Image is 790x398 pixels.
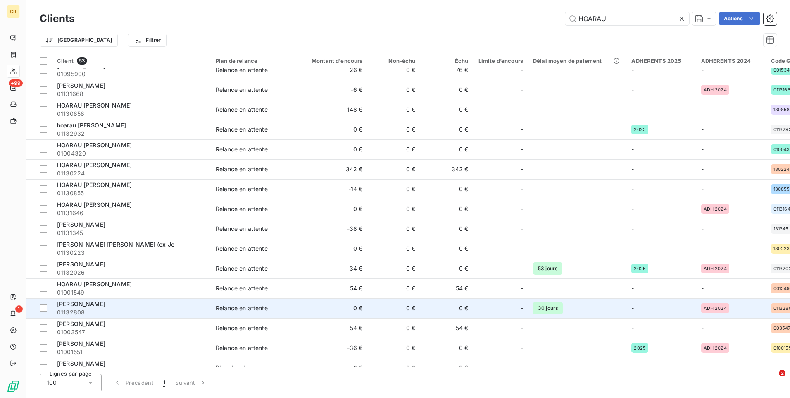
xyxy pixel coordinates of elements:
span: - [701,364,704,371]
span: 001549 [773,286,790,291]
h3: Clients [40,11,74,26]
div: Relance en attente [216,304,268,312]
span: - [631,205,634,212]
span: - [631,324,634,331]
span: - [521,125,523,134]
span: 01130223 [57,249,206,257]
td: 0 € [368,80,421,100]
td: 54 € [421,318,474,338]
td: 0 € [368,318,421,338]
td: 0 € [421,80,474,100]
span: 01130855 [57,189,206,197]
span: - [771,364,773,371]
span: 01001549 [57,288,206,297]
span: 01130224 [57,169,206,177]
div: Plan de relance [216,58,292,64]
td: 0 € [421,239,474,259]
span: - [701,66,704,73]
div: Relance en attente [216,205,268,213]
div: ADHERENTS 2024 [701,58,761,64]
td: 0 € [421,219,474,239]
div: Relance en attente [216,185,268,193]
img: Logo LeanPay [7,380,20,393]
button: 1 [158,374,170,391]
td: 54 € [297,278,368,298]
td: -148 € [297,100,368,120]
div: GR [7,5,20,18]
span: 2025 [634,266,646,271]
span: - [701,324,704,331]
span: 1 [163,379,165,387]
span: [PERSON_NAME] [57,360,105,367]
span: - [631,66,634,73]
td: 0 € [368,60,421,80]
div: Relance en attente [216,165,268,173]
span: 130223 [773,246,790,251]
td: 26 € [297,60,368,80]
span: - [701,245,704,252]
span: - [631,225,634,232]
span: - [521,304,523,312]
td: 0 € [368,159,421,179]
div: Relance en attente [216,245,268,253]
div: Échu [426,58,469,64]
span: [PERSON_NAME] [57,82,105,89]
span: [PERSON_NAME] [57,320,105,327]
span: ADH 2024 [704,87,727,92]
span: - [701,146,704,153]
span: HOARAU [PERSON_NAME] [57,102,132,109]
button: Filtrer [128,34,166,47]
div: Plan de relance [216,364,258,372]
td: 0 € [368,219,421,239]
span: 1 [15,305,23,313]
button: Suivant [170,374,212,391]
span: - [521,105,523,114]
span: 01004320 [57,149,206,158]
button: Actions [719,12,760,25]
span: - [521,66,523,74]
td: 54 € [421,278,474,298]
td: 0 € [368,259,421,278]
span: - [631,86,634,93]
span: 001534 [773,67,790,72]
span: 01132808 [57,308,206,316]
td: 0 € [297,298,368,318]
span: 53 [77,57,87,65]
span: - [631,364,634,371]
td: 0 € [421,199,474,219]
td: 0 € [297,358,368,378]
span: - [521,284,523,293]
span: 01132026 [57,269,206,277]
span: - [631,285,634,292]
span: - [701,185,704,192]
td: 0 € [421,120,474,139]
span: 130858 [773,107,790,112]
span: 01131345 [57,229,206,237]
span: [PERSON_NAME] [57,340,105,347]
span: 2025 [634,345,646,350]
span: 01131646 [57,209,206,217]
div: Relance en attente [216,145,268,153]
div: Délai moyen de paiement [533,58,621,64]
span: 130855 [773,187,790,192]
td: 0 € [368,120,421,139]
td: 0 € [297,120,368,139]
td: 0 € [297,139,368,159]
span: hoarau [PERSON_NAME] [57,122,126,129]
td: 0 € [421,179,474,199]
span: 53 jours [533,262,562,275]
button: Précédent [108,374,158,391]
span: - [701,285,704,292]
div: Relance en attente [216,105,268,114]
span: - [631,245,634,252]
span: [PERSON_NAME] [57,261,105,268]
td: -6 € [297,80,368,100]
input: Rechercher [565,12,689,25]
span: - [701,126,704,133]
span: HOARAU [PERSON_NAME] [57,161,132,168]
td: 0 € [421,259,474,278]
span: - [521,165,523,173]
span: 2025 [634,127,646,132]
div: Relance en attente [216,225,268,233]
span: 01130858 [57,110,206,118]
